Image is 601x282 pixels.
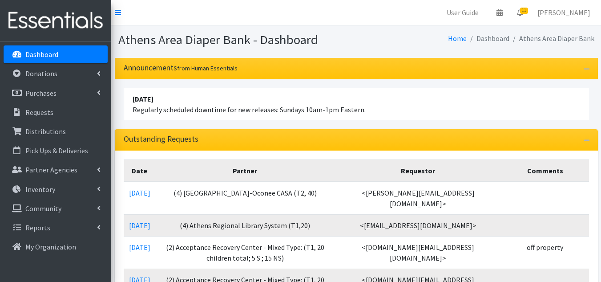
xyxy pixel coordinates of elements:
a: Partner Agencies [4,161,108,179]
strong: [DATE] [133,94,153,103]
a: [DATE] [129,221,150,230]
a: User Guide [440,4,486,21]
a: [DATE] [129,188,150,197]
a: Distributions [4,123,108,140]
th: Partner [156,159,335,182]
a: Community [4,200,108,217]
p: Donations [25,69,57,78]
p: Purchases [25,89,56,98]
span: 11 [520,8,528,14]
th: Date [124,159,156,182]
a: 11 [510,4,530,21]
a: Dashboard [4,45,108,63]
p: Partner Agencies [25,165,77,174]
a: [PERSON_NAME] [530,4,597,21]
h1: Athens Area Diaper Bank - Dashboard [118,32,353,48]
p: Requests [25,108,53,117]
a: [DATE] [129,243,150,252]
img: HumanEssentials [4,6,108,36]
h3: Outstanding Requests [124,135,198,144]
p: Inventory [25,185,55,194]
a: Reports [4,219,108,237]
td: <[EMAIL_ADDRESS][DOMAIN_NAME]> [335,214,501,236]
th: Requestor [335,159,501,182]
p: Community [25,204,61,213]
a: Pick Ups & Deliveries [4,142,108,159]
p: Dashboard [25,50,58,59]
li: Athens Area Diaper Bank [509,32,594,45]
a: Home [448,34,467,43]
th: Comments [501,159,589,182]
p: My Organization [25,242,76,251]
td: off property [501,236,589,269]
h3: Announcements [124,63,238,73]
td: <[PERSON_NAME][EMAIL_ADDRESS][DOMAIN_NAME]> [335,182,501,215]
td: <[DOMAIN_NAME][EMAIL_ADDRESS][DOMAIN_NAME]> [335,236,501,269]
p: Reports [25,223,50,232]
small: from Human Essentials [177,64,238,72]
li: Dashboard [467,32,509,45]
a: Requests [4,103,108,121]
a: Purchases [4,84,108,102]
a: My Organization [4,238,108,256]
li: Regularly scheduled downtime for new releases: Sundays 10am-1pm Eastern. [124,88,589,120]
p: Distributions [25,127,66,136]
a: Donations [4,65,108,82]
a: Inventory [4,180,108,198]
td: (2) Acceptance Recovery Center - Mixed Type: (T1, 20 children total; 5 S ; 15 NS) [156,236,335,269]
p: Pick Ups & Deliveries [25,146,88,155]
td: (4) Athens Regional Library System (T1,20) [156,214,335,236]
td: (4) [GEOGRAPHIC_DATA]-Oconee CASA (T2, 40) [156,182,335,215]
